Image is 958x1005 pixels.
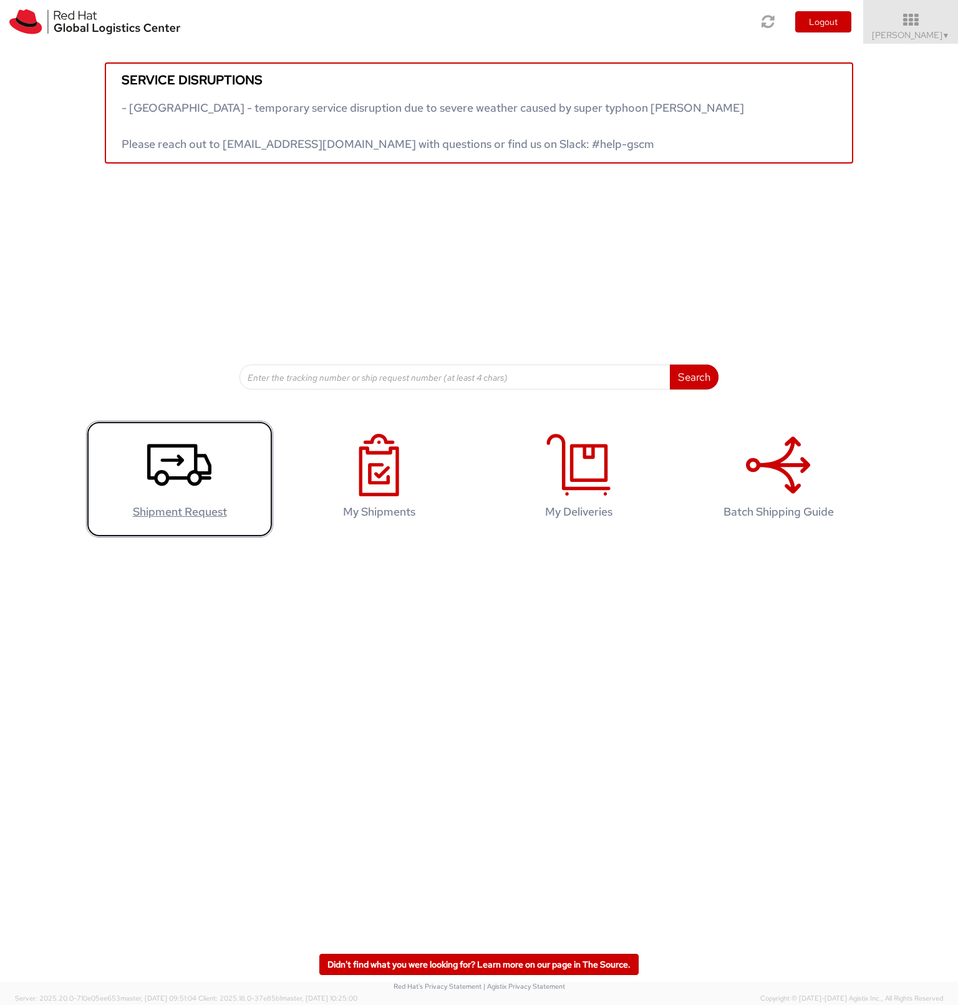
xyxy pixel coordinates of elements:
[299,506,460,518] h4: My Shipments
[872,29,950,41] span: [PERSON_NAME]
[281,994,357,1003] span: master, [DATE] 10:25:00
[120,994,196,1003] span: master, [DATE] 09:51:04
[9,9,180,34] img: rh-logistics-00dfa346123c4ec078e1.svg
[483,982,565,991] a: | Agistix Privacy Statement
[670,365,718,390] button: Search
[15,994,196,1003] span: Server: 2025.20.0-710e05ee653
[122,73,836,87] h5: Service disruptions
[498,506,659,518] h4: My Deliveries
[698,506,859,518] h4: Batch Shipping Guide
[286,421,473,537] a: My Shipments
[760,994,943,1004] span: Copyright © [DATE]-[DATE] Agistix Inc., All Rights Reserved
[122,100,744,151] span: - [GEOGRAPHIC_DATA] - temporary service disruption due to severe weather caused by super typhoon ...
[394,982,481,991] a: Red Hat's Privacy Statement
[86,421,273,537] a: Shipment Request
[485,421,672,537] a: My Deliveries
[685,421,872,537] a: Batch Shipping Guide
[795,11,851,32] button: Logout
[239,365,670,390] input: Enter the tracking number or ship request number (at least 4 chars)
[942,31,950,41] span: ▼
[198,994,357,1003] span: Client: 2025.18.0-37e85b1
[99,506,260,518] h4: Shipment Request
[105,62,853,164] a: Service disruptions - [GEOGRAPHIC_DATA] - temporary service disruption due to severe weather caus...
[319,954,639,975] a: Didn't find what you were looking for? Learn more on our page in The Source.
